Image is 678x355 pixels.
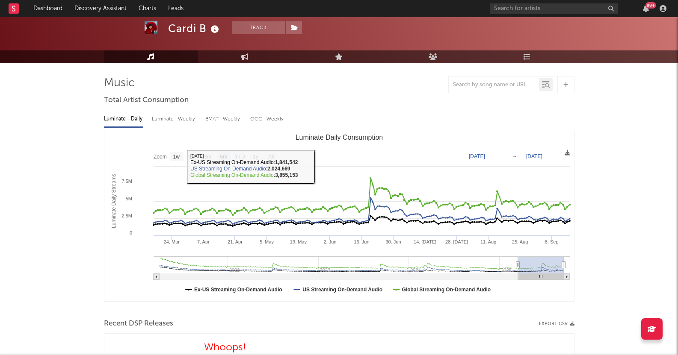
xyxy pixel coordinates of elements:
button: Export CSV [539,321,574,326]
button: 99+ [643,5,649,12]
text: 30. Jun [385,239,401,244]
text: 19. May [290,239,307,244]
text: US Streaming On-Demand Audio [302,287,382,293]
text: 2. Jun [323,239,336,244]
text: 2.5M [121,213,132,218]
text: Zoom [154,154,167,160]
text: 0 [129,230,132,235]
div: 99 + [645,2,656,9]
text: 3m [204,154,211,160]
text: 1m [188,154,195,160]
text: 28. [DATE] [445,239,468,244]
div: Cardi B [168,21,221,35]
text: 25. Aug [512,239,527,244]
text: 24. Mar [163,239,180,244]
text: 5M [125,196,132,201]
text: 16. Jun [354,239,369,244]
text: 6m [220,154,227,160]
div: Luminate - Weekly [152,112,197,126]
text: 1w [173,154,180,160]
div: BMAT - Weekly [205,112,242,126]
text: Global Streaming On-Demand Audio [402,287,491,293]
text: 8. Sep [545,239,558,244]
div: Luminate - Daily [104,112,143,126]
text: YTD [234,154,245,160]
button: Track [232,21,285,34]
text: [DATE] [469,153,485,159]
input: Search by song name or URL [449,82,539,88]
h1: Whoops! [204,342,474,352]
text: 14. [DATE] [414,239,436,244]
span: Recent DSP Releases [104,319,173,329]
text: 11. Aug [480,239,496,244]
text: Ex-US Streaming On-Demand Audio [194,287,282,293]
text: 7.5M [121,179,132,184]
input: Search for artists [490,3,618,14]
text: [DATE] [526,153,542,159]
text: All [268,154,274,160]
text: 7. Apr [197,239,209,244]
text: 5. May [259,239,274,244]
div: OCC - Weekly [250,112,284,126]
text: → [512,153,517,159]
text: Luminate Daily Consumption [295,134,383,141]
svg: Luminate Daily Consumption [104,130,574,301]
text: 1y [252,154,258,160]
span: Total Artist Consumption [104,95,189,106]
text: Luminate Daily Streams [110,174,116,228]
text: 21. Apr [227,239,242,244]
